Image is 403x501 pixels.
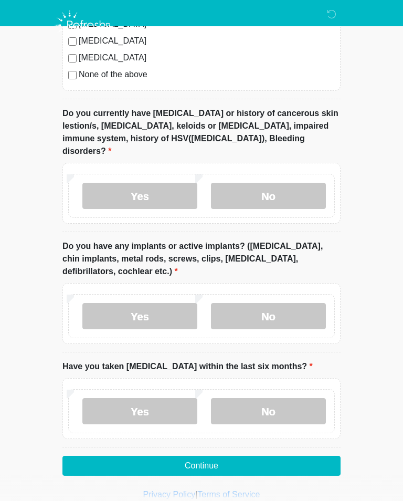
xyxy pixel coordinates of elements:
img: Refresh RX Logo [52,8,115,43]
label: No [211,303,326,329]
a: | [195,490,197,499]
label: None of the above [79,68,335,81]
input: None of the above [68,71,77,79]
button: Continue [62,456,341,476]
label: No [211,183,326,209]
label: Have you taken [MEDICAL_DATA] within the last six months? [62,360,313,373]
label: Do you currently have [MEDICAL_DATA] or history of cancerous skin lestion/s, [MEDICAL_DATA], kelo... [62,107,341,158]
a: Privacy Policy [143,490,196,499]
label: Do you have any implants or active implants? ([MEDICAL_DATA], chin implants, metal rods, screws, ... [62,240,341,278]
input: [MEDICAL_DATA] [68,54,77,62]
label: [MEDICAL_DATA] [79,51,335,64]
label: Yes [82,303,197,329]
a: Terms of Service [197,490,260,499]
label: No [211,398,326,424]
label: Yes [82,398,197,424]
label: Yes [82,183,197,209]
